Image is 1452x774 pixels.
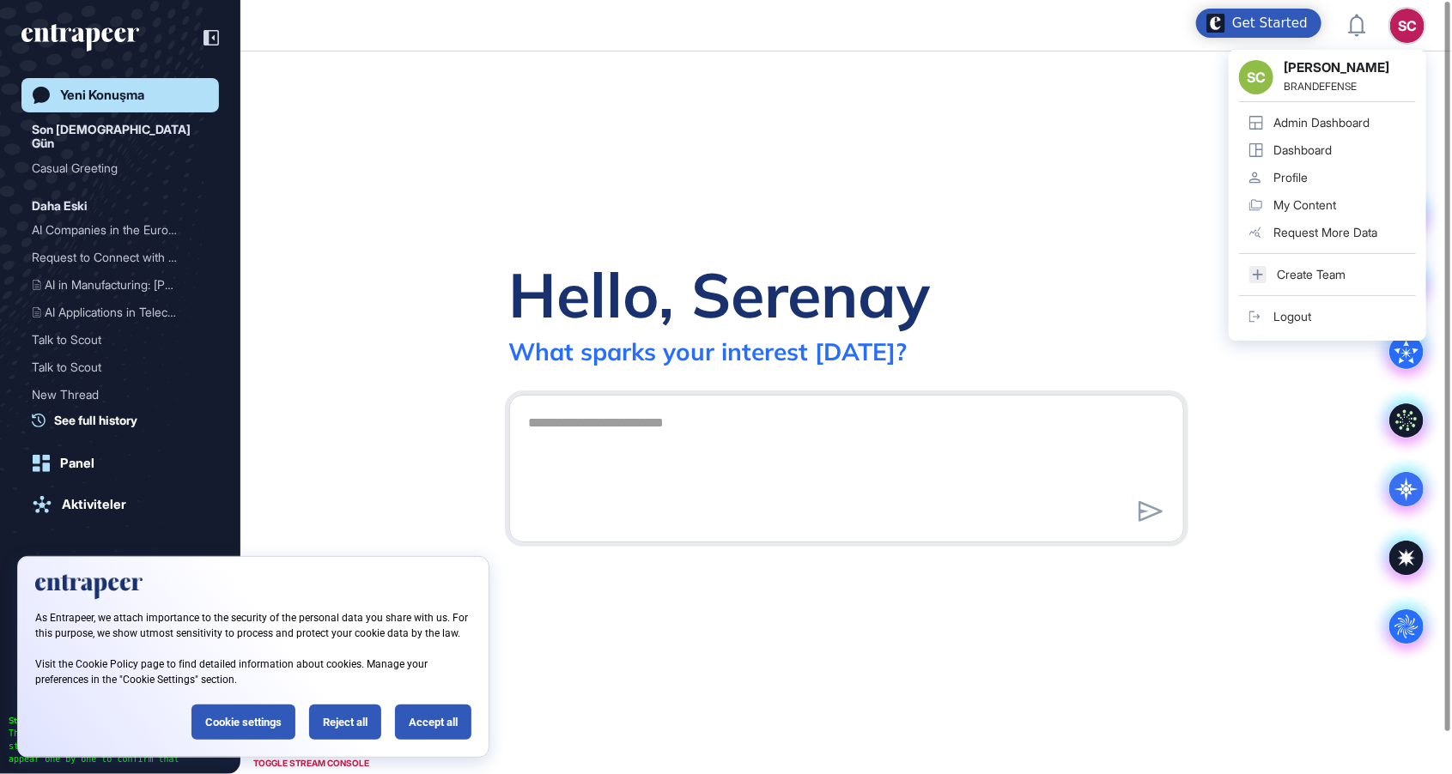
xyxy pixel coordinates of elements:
div: Son [DEMOGRAPHIC_DATA] Gün [32,119,209,154]
div: entrapeer-logo [21,24,139,51]
span: See full history [54,411,137,429]
div: AI Companies in the European Finance Industry [32,216,209,244]
div: Daha Eski [32,196,88,216]
div: Aktiviteler [62,497,126,512]
div: Get Started [1232,15,1308,32]
div: What sparks your interest [DATE]? [509,336,908,366]
div: Talk to Scout [32,326,209,354]
div: AI Applications in Telecommunications: A Comprehensive Scouting Report [32,299,209,326]
div: New Thread [32,381,195,408]
a: Yeni Konuşma [21,78,219,112]
div: Talk to Scout [32,326,195,354]
div: Talk to Scout [32,354,195,381]
div: Talk to Scout [32,354,209,381]
div: AI in Manufacturing: Transforming Processes and Enhancing Efficiency [32,271,209,299]
div: AI Applications in Teleco... [32,299,195,326]
a: Panel [21,446,219,481]
div: TOGGLE STREAM CONSOLE [249,753,374,774]
a: See full history [32,411,219,429]
img: launcher-image-alternative-text [1206,14,1225,33]
div: AI Companies in the Europ... [32,216,195,244]
a: Aktiviteler [21,487,219,522]
div: Casual Greeting [32,154,209,182]
div: Panel [60,456,94,471]
div: Request to Connect with Tracy [32,244,209,271]
div: Hello, Serenay [509,256,931,333]
div: AI in Manufacturing: [PERSON_NAME]... [32,271,195,299]
div: Open Get Started checklist [1196,9,1321,38]
div: Casual Greeting [32,154,195,182]
div: Request to Connect with T... [32,244,195,271]
div: New Thread [32,381,209,408]
div: Yeni Konuşma [60,88,144,103]
button: SC [1390,9,1425,43]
